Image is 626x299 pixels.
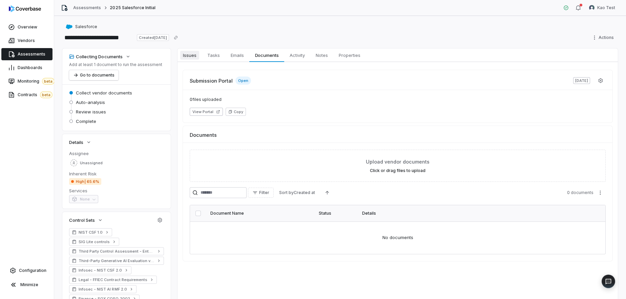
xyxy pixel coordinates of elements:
button: Sort byCreated at [275,188,319,198]
button: Go to documents [69,70,119,80]
img: logo-D7KZi-bG.svg [9,5,41,12]
span: Infosec - NIST CSF 2.0 [79,268,122,273]
a: Vendors [1,35,53,47]
span: Submission Portal [190,77,233,84]
a: Overview [1,21,53,33]
button: Ascending [320,188,334,198]
span: Configuration [19,268,46,273]
span: Activity [287,51,308,60]
span: Documents [252,51,281,60]
button: https://salesforce.com/Salesforce [64,21,99,33]
div: Collecting Documents [69,54,123,60]
button: Collecting Documents [67,50,133,63]
span: High | 65.6% [69,178,101,185]
span: Third Party Control Assessment - Enterprise [79,249,154,254]
span: Emails [228,51,247,60]
a: Third-Party Generative AI Evaluation v1.0.0 [69,257,164,265]
td: No documents [190,221,605,254]
span: Control Sets [69,217,95,223]
span: 2025 Salesforce Initial [110,5,155,10]
span: Notes [313,51,331,60]
button: More actions [595,188,606,198]
div: Document Name [210,211,311,216]
dt: Inherent Risk [69,171,164,177]
span: Third-Party Generative AI Evaluation v1.0.0 [79,258,154,263]
span: Filter [259,190,269,195]
span: Assessments [18,51,45,57]
svg: Ascending [325,190,330,195]
button: Copy link [170,31,182,44]
span: [DATE] [573,77,590,84]
span: Upload vendor documents [366,158,430,165]
span: 0 documents [567,190,593,195]
span: Issues [180,51,199,60]
span: Dashboards [18,65,42,70]
button: Details [67,136,93,148]
span: NIST CSF 1.0 [79,230,103,235]
span: 0 files uploaded [190,97,606,102]
dt: Assignee [69,150,164,156]
span: Created [DATE] [137,34,169,41]
span: Legal - FFIEC Contract Requirements [79,277,147,282]
button: Copy [226,108,246,116]
label: Click or drag files to upload [370,168,425,173]
span: Review issues [76,109,106,115]
span: Vendors [18,38,35,43]
div: Status [319,211,354,216]
a: Monitoringbeta [1,75,53,87]
span: Documents [190,131,217,138]
span: Infosec - NIST AI RMF 2.0 [79,286,127,292]
span: SIG Lite controls [79,239,110,244]
button: Control Sets [67,214,105,226]
button: Minimize [3,278,51,292]
span: Complete [76,118,96,124]
button: Filter [248,188,274,198]
span: Collect vendor documents [76,90,132,96]
span: Details [69,139,83,145]
span: Properties [336,51,363,60]
p: Add at least 1 document to run the assessment [69,62,162,67]
a: SIG Lite controls [69,238,119,246]
a: NIST CSF 1.0 [69,228,112,236]
a: Configuration [3,264,51,277]
dt: Services [69,188,164,194]
a: Third Party Control Assessment - Enterprise [69,247,164,255]
a: Assessments [73,5,101,10]
a: Infosec - NIST AI RMF 2.0 [69,285,137,293]
a: Contractsbeta [1,89,53,101]
button: View Portal [190,108,223,116]
button: Kao Test avatarKao Test [585,3,619,13]
span: Kao Test [597,5,615,10]
span: Monitoring [18,78,55,85]
span: Salesforce [75,24,97,29]
div: Details [362,211,585,216]
a: Dashboards [1,62,53,74]
img: Kao Test avatar [589,5,594,10]
span: Overview [18,24,37,30]
span: Minimize [20,282,38,287]
a: Legal - FFIEC Contract Requirements [69,276,157,284]
span: Open [235,77,251,85]
a: Infosec - NIST CSF 2.0 [69,266,131,274]
span: Auto-analysis [76,99,105,105]
a: Assessments [1,48,53,60]
span: Contracts [18,91,53,98]
button: Actions [590,33,618,43]
span: beta [42,78,55,85]
span: beta [40,91,53,98]
span: Unassigned [80,161,103,166]
span: Tasks [205,51,223,60]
